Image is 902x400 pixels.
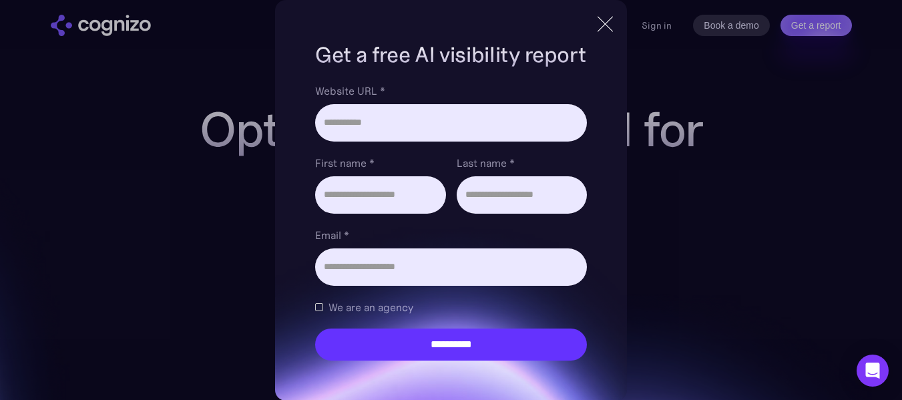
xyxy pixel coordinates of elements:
[457,155,587,171] label: Last name *
[315,83,586,361] form: Brand Report Form
[315,83,586,99] label: Website URL *
[315,227,586,243] label: Email *
[857,355,889,387] div: Open Intercom Messenger
[328,299,413,315] span: We are an agency
[315,40,586,69] h1: Get a free AI visibility report
[315,155,445,171] label: First name *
